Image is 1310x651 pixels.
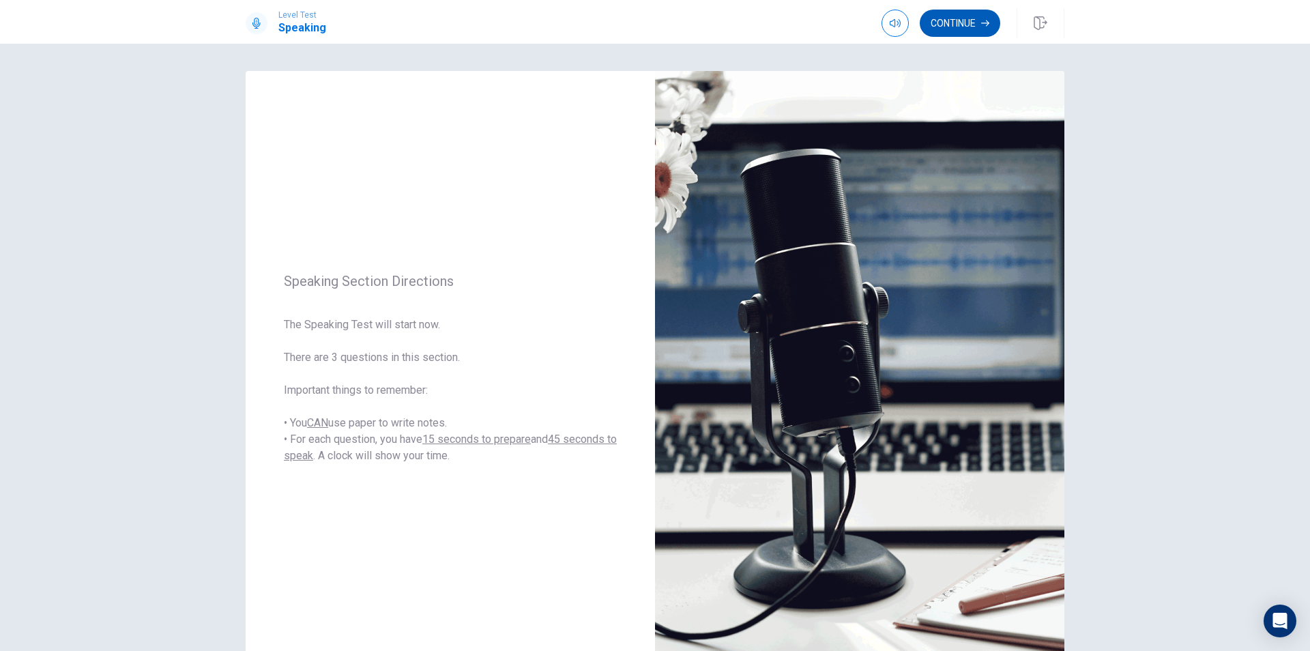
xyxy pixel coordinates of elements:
[307,416,328,429] u: CAN
[278,20,326,36] h1: Speaking
[1264,605,1296,637] div: Open Intercom Messenger
[278,10,326,20] span: Level Test
[284,317,617,464] span: The Speaking Test will start now. There are 3 questions in this section. Important things to reme...
[284,273,617,289] span: Speaking Section Directions
[422,433,531,446] u: 15 seconds to prepare
[920,10,1000,37] button: Continue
